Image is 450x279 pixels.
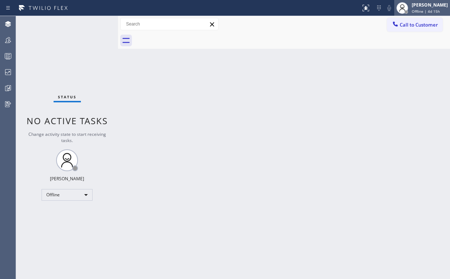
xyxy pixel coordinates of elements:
input: Search [121,18,218,30]
span: No active tasks [27,115,108,127]
span: Call to Customer [400,21,438,28]
button: Call to Customer [387,18,443,32]
div: Offline [42,189,93,201]
div: [PERSON_NAME] [50,176,84,182]
span: Offline | 4d 15h [412,9,440,14]
span: Change activity state to start receiving tasks. [28,131,106,144]
div: [PERSON_NAME] [412,2,448,8]
button: Mute [384,3,394,13]
span: Status [58,94,77,99]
